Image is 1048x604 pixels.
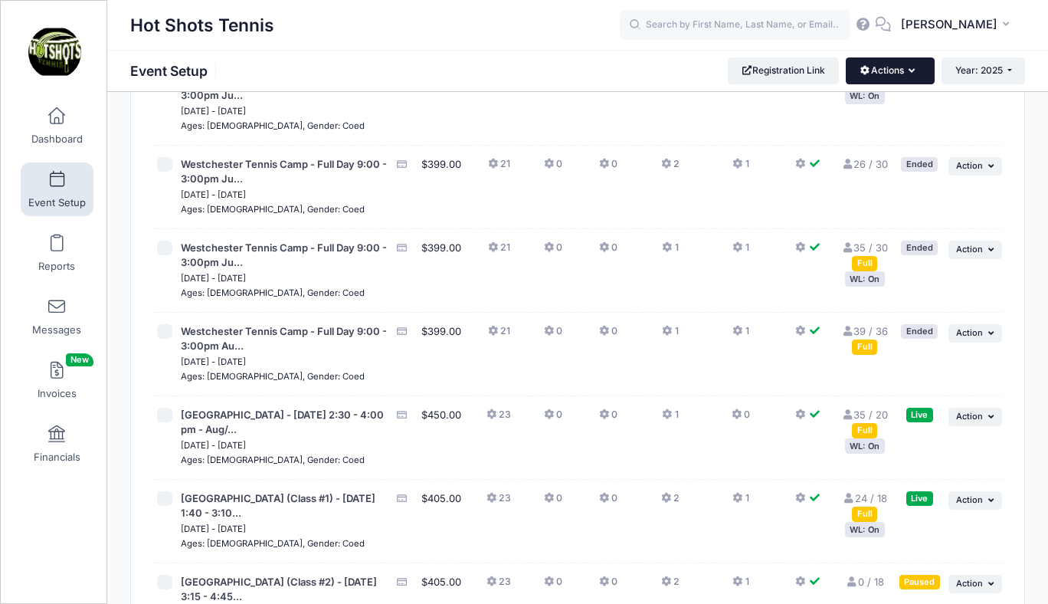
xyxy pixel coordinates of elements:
button: 23 [486,408,511,430]
button: 1 [662,408,678,430]
a: 35 / 20 Full [841,409,888,436]
span: Action [956,160,983,171]
button: 0 [599,157,617,179]
span: Financials [34,451,80,464]
span: Westchester Tennis Camp - Full Day 9:00 - 3:00pm Ju... [181,241,387,269]
div: Full [852,423,877,438]
span: [GEOGRAPHIC_DATA] (Class #1) - [DATE] 1:40 - 3:10... [181,492,375,520]
small: [DATE] - [DATE] [181,273,246,284]
span: Westchester Tennis Camp - Full Day 9:00 - 3:00pm Au... [181,325,387,353]
button: 0 [599,575,617,597]
button: 1 [732,575,748,597]
i: Accepting Credit Card Payments [395,243,408,253]
span: Messages [32,323,81,336]
button: 1 [732,324,748,346]
span: Action [956,578,983,589]
div: WL: On [845,522,885,537]
td: $399.00 [417,62,466,146]
button: Actions [846,57,934,84]
button: Action [948,241,1002,259]
small: Ages: [DEMOGRAPHIC_DATA], Gender: Coed [181,120,365,131]
a: Event Setup [21,162,93,216]
small: [DATE] - [DATE] [181,356,246,367]
span: New [66,353,93,366]
td: $405.00 [417,480,466,563]
div: WL: On [845,271,885,286]
small: [DATE] - [DATE] [181,524,246,534]
small: Ages: [DEMOGRAPHIC_DATA], Gender: Coed [181,371,365,382]
button: 1 [732,491,748,514]
button: Action [948,491,1002,510]
span: Event Setup [28,196,86,209]
a: Financials [21,417,93,471]
a: 39 / 36 Full [841,325,888,353]
td: $450.00 [417,396,466,480]
button: 23 [486,575,511,597]
a: 26 / 30 [841,158,888,170]
button: 0 [732,408,750,430]
span: [GEOGRAPHIC_DATA] - [DATE] 2:30 - 4:00 pm - Aug/... [181,409,384,436]
div: Full [852,256,877,271]
a: Dashboard [21,99,93,153]
small: Ages: [DEMOGRAPHIC_DATA], Gender: Coed [181,204,365,215]
i: Accepting Credit Card Payments [395,159,408,169]
a: Hot Shots Tennis [1,16,108,89]
td: $399.00 [417,313,466,396]
div: Live [906,408,933,422]
button: [PERSON_NAME] [891,8,1025,43]
button: 0 [599,491,617,514]
div: WL: On [845,438,885,453]
div: Ended [901,241,938,255]
small: [DATE] - [DATE] [181,189,246,200]
small: Ages: [DEMOGRAPHIC_DATA], Gender: Coed [181,538,365,549]
small: Ages: [DEMOGRAPHIC_DATA], Gender: Coed [181,455,365,465]
button: 1 [662,241,678,263]
span: Dashboard [31,133,83,146]
i: Accepting Credit Card Payments [395,327,408,336]
button: 0 [599,324,617,346]
button: 21 [488,157,510,179]
div: Ended [901,324,938,339]
span: Action [956,327,983,338]
div: Full [852,507,877,521]
span: Action [956,494,983,505]
button: 1 [732,241,748,263]
i: Accepting Credit Card Payments [395,577,408,587]
button: 0 [544,408,562,430]
div: Ended [901,157,938,172]
button: 0 [544,491,562,514]
button: Action [948,408,1002,426]
button: Action [948,157,1002,176]
button: 2 [661,575,680,597]
h1: Hot Shots Tennis [130,8,274,43]
td: $399.00 [417,229,466,313]
button: 0 [544,324,562,346]
i: Accepting Credit Card Payments [395,494,408,504]
button: 1 [732,157,748,179]
a: 0 / 18 [846,576,884,588]
span: Year: 2025 [955,64,1003,76]
span: [GEOGRAPHIC_DATA] (Class #2) - [DATE] 3:15 - 4:45... [181,576,377,603]
a: InvoicesNew [21,353,93,407]
a: 35 / 30 Full [841,241,888,269]
button: Action [948,324,1002,343]
a: 24 / 18 Full [843,492,887,520]
span: Action [956,411,983,422]
a: Reports [21,226,93,280]
h1: Event Setup [130,63,221,79]
button: 0 [544,575,562,597]
div: Live [906,491,933,506]
button: 1 [662,324,678,346]
button: 21 [488,241,510,263]
small: Ages: [DEMOGRAPHIC_DATA], Gender: Coed [181,287,365,298]
button: 0 [599,408,617,430]
button: 2 [661,491,680,514]
a: Registration Link [728,57,839,84]
button: 0 [544,157,562,179]
button: 23 [486,491,511,514]
span: [PERSON_NAME] [901,16,997,33]
button: 0 [599,241,617,263]
i: Accepting Credit Card Payments [395,410,408,420]
button: Year: 2025 [942,57,1025,84]
img: Hot Shots Tennis [26,24,84,81]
